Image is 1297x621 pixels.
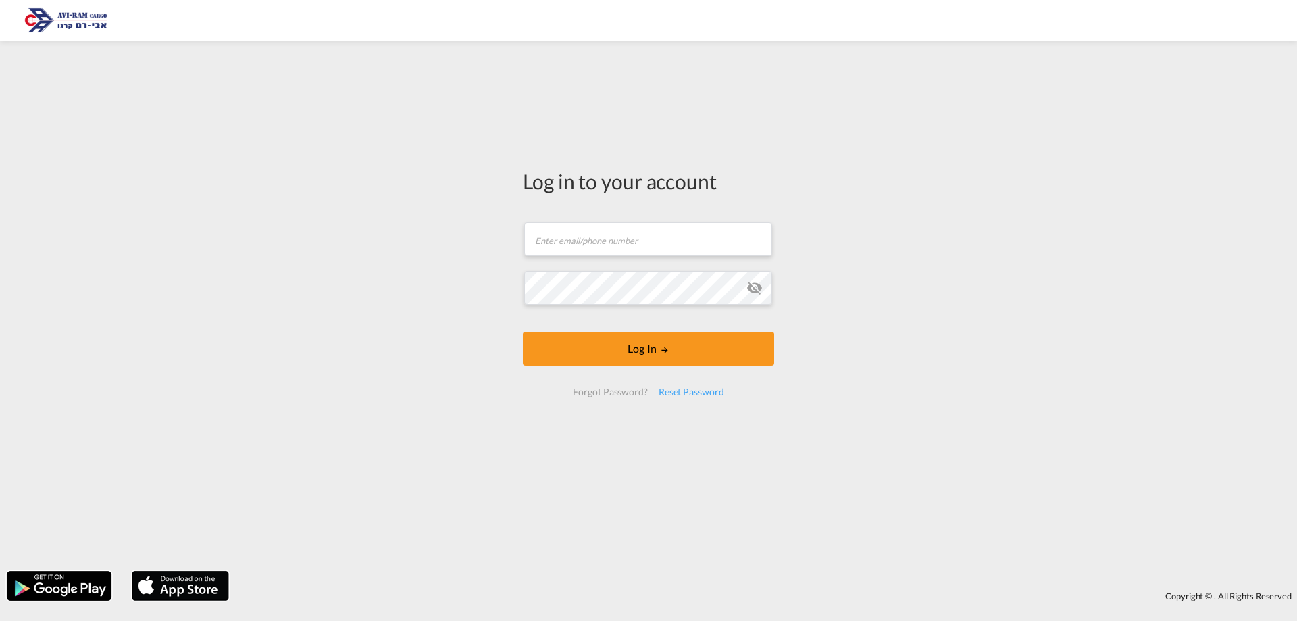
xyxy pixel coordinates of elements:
[653,380,730,404] div: Reset Password
[130,570,230,602] img: apple.png
[20,5,111,36] img: 166978e0a5f911edb4280f3c7a976193.png
[524,222,772,256] input: Enter email/phone number
[236,585,1297,607] div: Copyright © . All Rights Reserved
[523,332,774,366] button: LOGIN
[5,570,113,602] img: google.png
[523,167,774,195] div: Log in to your account
[746,280,763,296] md-icon: icon-eye-off
[567,380,653,404] div: Forgot Password?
